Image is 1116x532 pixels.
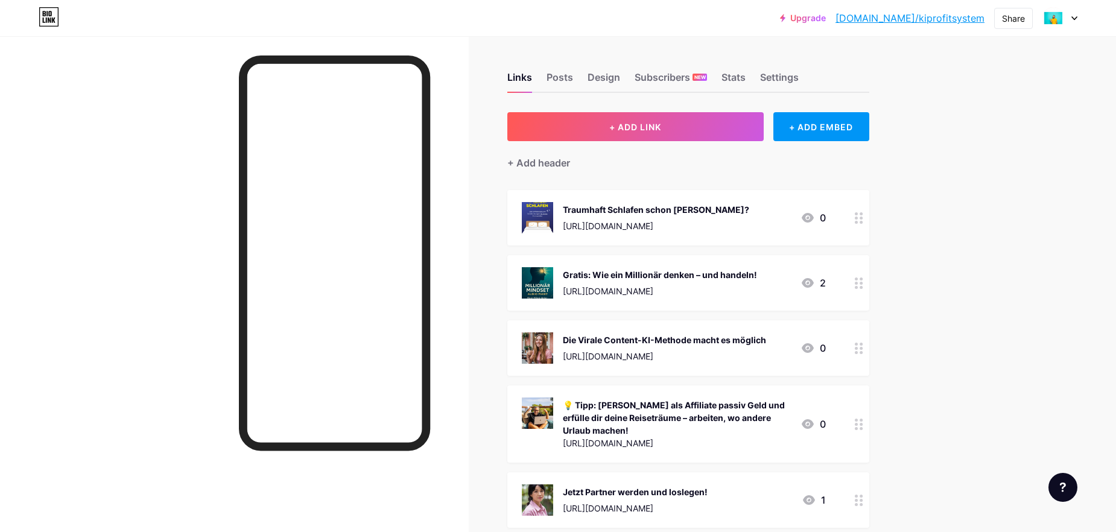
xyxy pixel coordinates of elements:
div: Settings [760,70,799,92]
div: [URL][DOMAIN_NAME] [563,502,708,515]
div: Stats [721,70,746,92]
a: [DOMAIN_NAME]/kiprofitsystem [835,11,984,25]
img: Gratis: Wie ein Millionär denken – und handeln! [522,267,553,299]
div: Jetzt Partner werden und loslegen! [563,486,708,498]
div: [URL][DOMAIN_NAME] [563,220,749,232]
div: Design [588,70,620,92]
img: 💡 Tipp: Verdiene als Affiliate passiv Geld und erfülle dir deine Reiseträume – arbeiten, wo ander... [522,397,553,429]
img: Jetzt Partner werden und loslegen! [522,484,553,516]
div: Gratis: Wie ein Millionär denken – und handeln! [563,268,757,281]
a: Upgrade [780,13,826,23]
div: 2 [801,276,826,290]
div: 💡 Tipp: [PERSON_NAME] als Affiliate passiv Geld und erfülle dir deine Reiseträume – arbeiten, wo ... [563,399,791,437]
div: 1 [802,493,826,507]
img: Die Virale Content-KI-Methode macht es möglich [522,332,553,364]
button: + ADD LINK [507,112,764,141]
div: [URL][DOMAIN_NAME] [563,350,766,363]
div: Share [1002,12,1025,25]
div: Die Virale Content-KI-Methode macht es möglich [563,334,766,346]
div: Subscribers [635,70,707,92]
span: + ADD LINK [609,122,661,132]
div: + ADD EMBED [773,112,869,141]
div: + Add header [507,156,570,170]
div: [URL][DOMAIN_NAME] [563,285,757,297]
div: Links [507,70,532,92]
div: 0 [801,341,826,355]
div: Traumhaft Schlafen schon [PERSON_NAME]? [563,203,749,216]
img: kiprofitsystem [1042,7,1065,30]
div: 0 [801,211,826,225]
div: 0 [801,417,826,431]
div: [URL][DOMAIN_NAME] [563,437,791,449]
div: Posts [547,70,573,92]
img: Traumhaft Schlafen schon Gesichert? [522,202,553,233]
span: NEW [694,74,706,81]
